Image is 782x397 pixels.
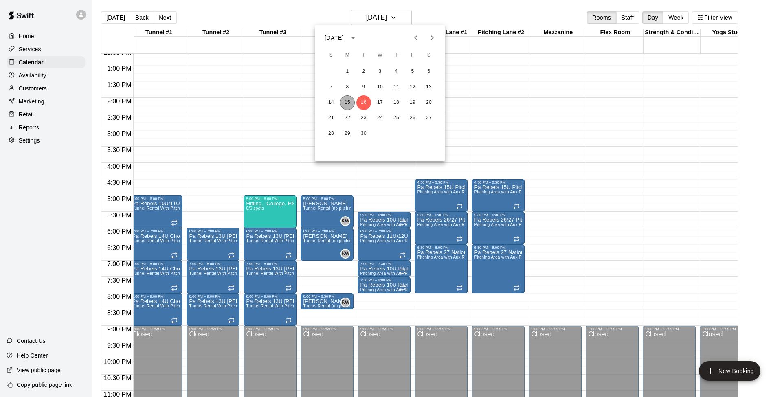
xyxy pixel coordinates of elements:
button: 11 [389,80,404,94]
button: 29 [340,126,355,141]
button: 18 [389,95,404,110]
button: 10 [373,80,387,94]
button: Previous month [408,30,424,46]
span: Monday [340,47,355,64]
button: 22 [340,111,355,125]
button: 14 [324,95,338,110]
button: 6 [422,64,436,79]
button: 1 [340,64,355,79]
button: 25 [389,111,404,125]
span: Tuesday [356,47,371,64]
button: 4 [389,64,404,79]
button: calendar view is open, switch to year view [346,31,360,45]
button: 15 [340,95,355,110]
button: 2 [356,64,371,79]
button: 20 [422,95,436,110]
button: 12 [405,80,420,94]
span: Thursday [389,47,404,64]
button: 30 [356,126,371,141]
button: 27 [422,111,436,125]
button: 28 [324,126,338,141]
button: 17 [373,95,387,110]
div: [DATE] [325,34,344,42]
button: 26 [405,111,420,125]
button: 16 [356,95,371,110]
span: Friday [405,47,420,64]
button: 8 [340,80,355,94]
button: 24 [373,111,387,125]
button: 21 [324,111,338,125]
button: 7 [324,80,338,94]
span: Sunday [324,47,338,64]
button: Next month [424,30,440,46]
span: Wednesday [373,47,387,64]
button: 19 [405,95,420,110]
button: 23 [356,111,371,125]
button: 9 [356,80,371,94]
button: 3 [373,64,387,79]
span: Saturday [422,47,436,64]
button: 13 [422,80,436,94]
button: 5 [405,64,420,79]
